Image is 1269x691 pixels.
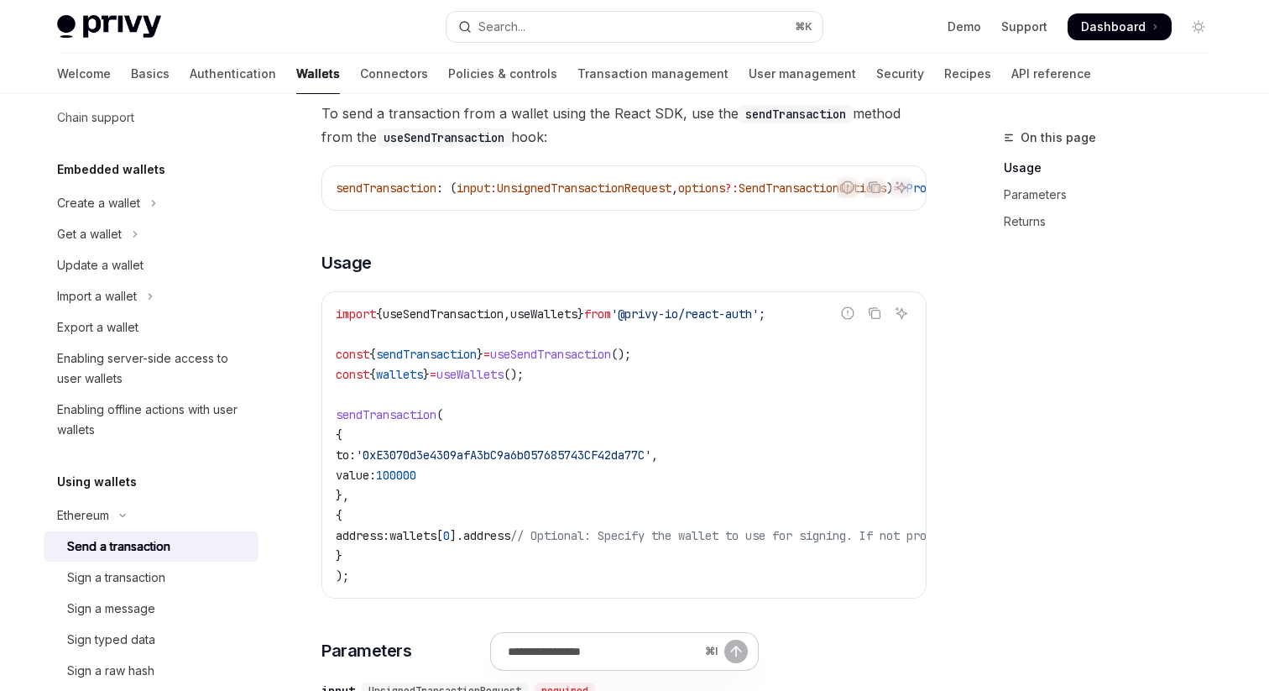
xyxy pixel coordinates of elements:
span: } [477,347,483,362]
div: Export a wallet [57,317,138,338]
span: { [336,508,342,523]
span: = [483,347,490,362]
span: SendTransactionOptions [739,181,886,196]
span: wallets [376,367,423,382]
span: wallets [389,528,436,543]
span: ⌘ K [795,20,812,34]
div: Update a wallet [57,255,144,275]
span: { [369,347,376,362]
a: Basics [131,54,170,94]
a: Authentication [190,54,276,94]
a: Security [876,54,924,94]
span: , [504,306,510,322]
button: Toggle dark mode [1185,13,1212,40]
a: Demo [948,18,981,35]
a: Parameters [1004,181,1225,208]
span: 0 [443,528,450,543]
button: Toggle Import a wallet section [44,281,258,311]
span: { [369,367,376,382]
button: Ask AI [890,302,912,324]
span: { [376,306,383,322]
button: Copy the contents from the code block [864,176,885,198]
h5: Using wallets [57,472,137,492]
div: Search... [478,17,525,37]
button: Open search [446,12,822,42]
span: ( [436,407,443,422]
span: value: [336,468,376,483]
span: '@privy-io/react-auth' [611,306,759,322]
span: address [463,528,510,543]
span: } [336,548,342,563]
code: sendTransaction [739,105,853,123]
a: Support [1001,18,1047,35]
span: : ( [436,181,457,196]
a: Sign a transaction [44,563,258,593]
div: Get a wallet [57,224,122,244]
span: } [577,306,584,322]
span: }, [336,488,349,503]
a: Export a wallet [44,312,258,343]
span: ) [886,181,893,196]
div: Send a transaction [67,537,170,557]
a: Update a wallet [44,250,258,280]
div: Ethereum [57,505,109,526]
div: Sign a message [67,599,155,619]
code: useSendTransaction [377,128,511,147]
span: address: [336,528,389,543]
span: 100000 [376,468,416,483]
span: sendTransaction [336,181,436,196]
span: ]. [450,528,463,543]
span: import [336,306,376,322]
span: useWallets [436,367,504,382]
span: ); [336,568,349,584]
div: Sign a raw hash [67,661,154,681]
span: to: [336,448,356,463]
a: User management [749,54,856,94]
span: : [490,181,497,196]
span: sendTransaction [376,347,477,362]
img: light logo [57,15,161,39]
button: Copy the contents from the code block [864,302,885,324]
div: Create a wallet [57,193,140,213]
button: Toggle Create a wallet section [44,188,258,218]
a: Sign typed data [44,625,258,655]
span: Usage [321,251,372,275]
span: ; [759,306,765,322]
a: Wallets [296,54,340,94]
span: (); [611,347,631,362]
span: const [336,367,369,382]
a: Usage [1004,154,1225,181]
a: Returns [1004,208,1225,235]
input: Ask a question... [508,633,698,670]
span: input [457,181,490,196]
span: , [671,181,678,196]
button: Toggle Get a wallet section [44,219,258,249]
div: Sign typed data [67,630,155,650]
span: '0xE3070d3e4309afA3bC9a6b057685743CF42da77C' [356,448,651,463]
div: Enabling server-side access to user wallets [57,348,248,389]
a: Sign a raw hash [44,656,258,686]
div: Import a wallet [57,286,137,306]
span: [ [436,528,443,543]
span: const [336,347,369,362]
a: Enabling offline actions with user wallets [44,395,258,445]
span: } [423,367,430,382]
a: API reference [1011,54,1091,94]
button: Report incorrect code [837,302,859,324]
button: Report incorrect code [837,176,859,198]
span: useSendTransaction [490,347,611,362]
button: Send message [724,640,748,663]
span: { [336,427,342,442]
span: (); [504,367,524,382]
h5: Embedded wallets [57,160,165,180]
button: Toggle Ethereum section [44,500,258,531]
div: Enabling offline actions with user wallets [57,400,248,440]
a: Connectors [360,54,428,94]
span: = [430,367,436,382]
a: Send a transaction [44,531,258,562]
a: Welcome [57,54,111,94]
span: ?: [725,181,739,196]
span: sendTransaction [336,407,436,422]
a: Transaction management [577,54,728,94]
span: UnsignedTransactionRequest [497,181,671,196]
